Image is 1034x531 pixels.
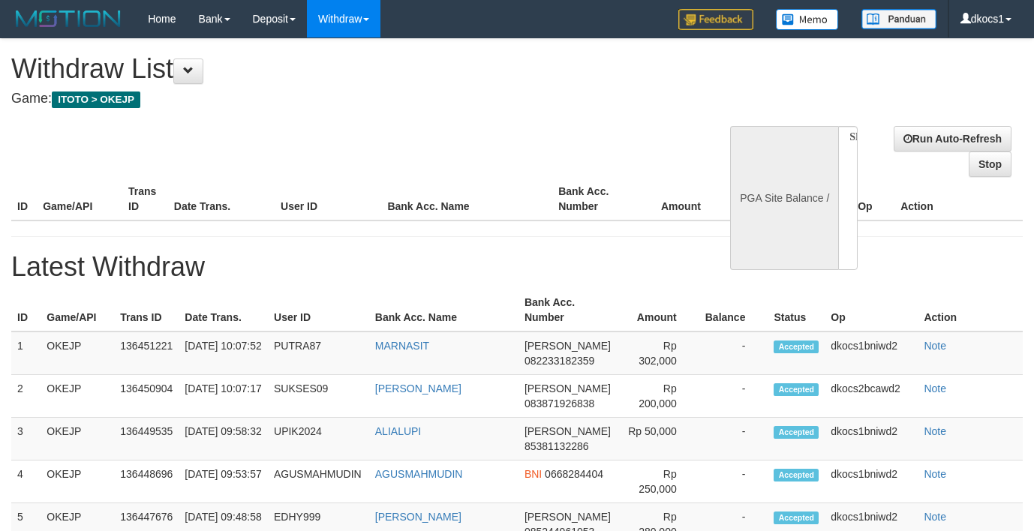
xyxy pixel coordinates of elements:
[969,151,1011,177] a: Stop
[11,418,41,460] td: 3
[375,425,421,437] a: ALIALUPI
[618,418,699,460] td: Rp 50,000
[375,468,463,480] a: AGUSMAHMUDIN
[519,289,618,331] th: Bank Acc. Number
[774,511,819,524] span: Accepted
[723,178,801,220] th: Balance
[11,331,41,375] td: 1
[11,252,1023,282] h1: Latest Withdraw
[861,9,936,29] img: panduan.png
[924,511,946,523] a: Note
[268,460,369,503] td: AGUSMAHMUDIN
[179,331,268,375] td: [DATE] 10:07:52
[699,331,768,375] td: -
[894,126,1011,151] a: Run Auto-Refresh
[179,418,268,460] td: [DATE] 09:58:32
[179,375,268,418] td: [DATE] 10:07:17
[678,9,753,30] img: Feedback.jpg
[179,460,268,503] td: [DATE] 09:53:57
[618,289,699,331] th: Amount
[37,178,122,220] th: Game/API
[699,289,768,331] th: Balance
[924,468,946,480] a: Note
[268,289,369,331] th: User ID
[369,289,519,331] th: Bank Acc. Name
[375,511,461,523] a: [PERSON_NAME]
[552,178,638,220] th: Bank Acc. Number
[525,397,594,409] span: 083871926838
[11,7,125,30] img: MOTION_logo.png
[918,289,1023,331] th: Action
[525,511,611,523] span: [PERSON_NAME]
[114,331,179,375] td: 136451221
[545,468,603,480] span: 0668284404
[41,289,114,331] th: Game/API
[381,178,552,220] th: Bank Acc. Name
[774,340,819,353] span: Accepted
[825,331,918,375] td: dkocs1bniwd2
[41,460,114,503] td: OKEJP
[122,178,168,220] th: Trans ID
[41,375,114,418] td: OKEJP
[699,460,768,503] td: -
[11,91,675,106] h4: Game:
[525,468,542,480] span: BNI
[11,460,41,503] td: 4
[774,469,819,481] span: Accepted
[825,460,918,503] td: dkocs1bniwd2
[768,289,825,331] th: Status
[179,289,268,331] th: Date Trans.
[525,425,611,437] span: [PERSON_NAME]
[774,426,819,439] span: Accepted
[114,460,179,503] td: 136448696
[825,375,918,418] td: dkocs2bcawd2
[525,382,611,394] span: [PERSON_NAME]
[730,126,838,270] div: PGA Site Balance /
[525,340,611,352] span: [PERSON_NAME]
[114,418,179,460] td: 136449535
[375,340,429,352] a: MARNASIT
[168,178,275,220] th: Date Trans.
[525,440,589,452] span: 85381132286
[11,178,37,220] th: ID
[618,375,699,418] td: Rp 200,000
[11,289,41,331] th: ID
[275,178,381,220] th: User ID
[924,425,946,437] a: Note
[268,331,369,375] td: PUTRA87
[924,382,946,394] a: Note
[894,178,1023,220] th: Action
[375,382,461,394] a: [PERSON_NAME]
[41,331,114,375] td: OKEJP
[11,375,41,418] td: 2
[525,355,594,367] span: 082233182359
[924,340,946,352] a: Note
[699,418,768,460] td: -
[774,383,819,396] span: Accepted
[268,375,369,418] td: SUKSES09
[114,289,179,331] th: Trans ID
[618,331,699,375] td: Rp 302,000
[852,178,894,220] th: Op
[618,460,699,503] td: Rp 250,000
[825,289,918,331] th: Op
[776,9,839,30] img: Button%20Memo.svg
[114,375,179,418] td: 136450904
[825,418,918,460] td: dkocs1bniwd2
[638,178,723,220] th: Amount
[41,418,114,460] td: OKEJP
[268,418,369,460] td: UPIK2024
[52,91,140,108] span: ITOTO > OKEJP
[11,54,675,84] h1: Withdraw List
[699,375,768,418] td: -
